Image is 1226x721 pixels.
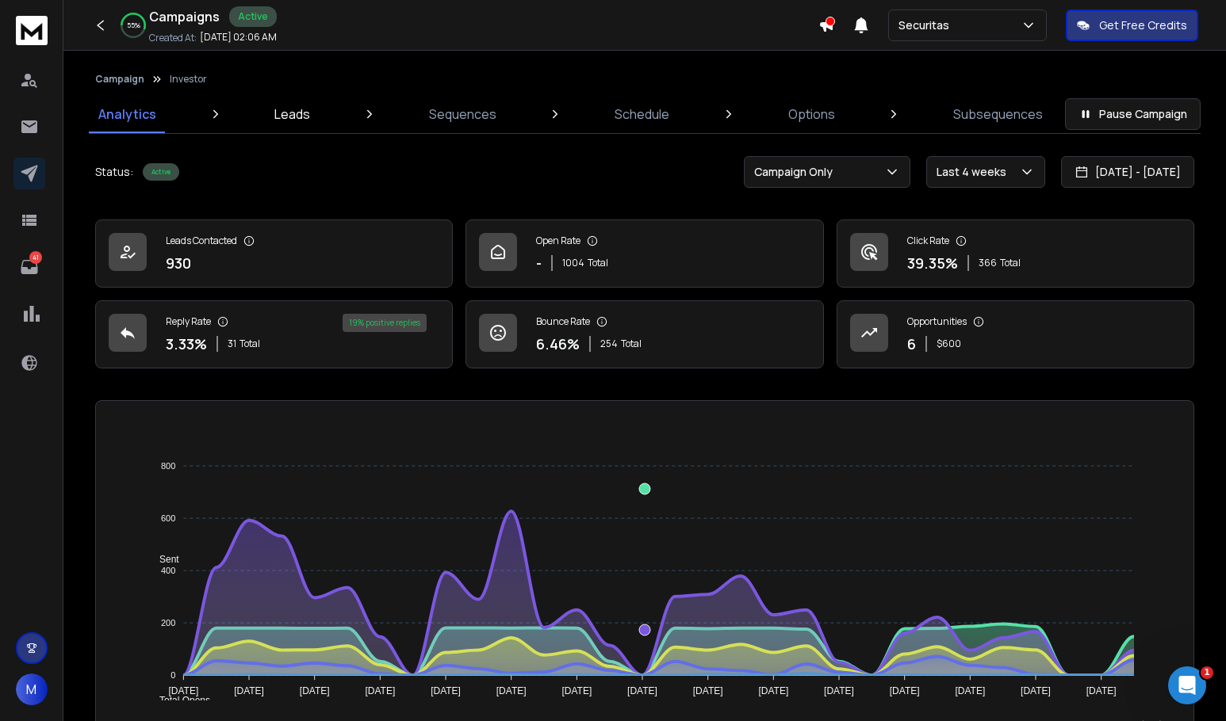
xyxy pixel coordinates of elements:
[420,95,506,133] a: Sequences
[431,685,461,696] tspan: [DATE]
[907,235,949,247] p: Click Rate
[229,6,277,27] div: Active
[161,618,175,628] tspan: 200
[562,257,584,269] span: 1004
[95,219,453,288] a: Leads Contacted930
[170,73,207,86] p: Investor
[29,251,42,264] p: 41
[429,105,496,124] p: Sequences
[149,32,197,44] p: Created At:
[1086,685,1117,696] tspan: [DATE]
[496,685,527,696] tspan: [DATE]
[953,105,1043,124] p: Subsequences
[627,685,657,696] tspan: [DATE]
[824,685,854,696] tspan: [DATE]
[588,257,608,269] span: Total
[16,673,48,705] button: M
[605,95,679,133] a: Schedule
[898,17,956,33] p: Securitas
[693,685,723,696] tspan: [DATE]
[166,235,237,247] p: Leads Contacted
[300,685,330,696] tspan: [DATE]
[149,7,220,26] h1: Campaigns
[143,163,179,181] div: Active
[265,95,320,133] a: Leads
[788,105,835,124] p: Options
[837,300,1194,368] a: Opportunities6$600
[95,300,453,368] a: Reply Rate3.33%31Total19% positive replies
[148,695,210,706] span: Total Opens
[779,95,845,133] a: Options
[161,566,175,575] tspan: 400
[907,315,967,328] p: Opportunities
[98,105,156,124] p: Analytics
[16,16,48,45] img: logo
[1061,156,1194,188] button: [DATE] - [DATE]
[161,513,175,523] tspan: 600
[166,252,191,274] p: 930
[561,685,592,696] tspan: [DATE]
[166,333,207,355] p: 3.33 %
[168,685,198,696] tspan: [DATE]
[95,164,133,180] p: Status:
[615,105,669,124] p: Schedule
[758,685,788,696] tspan: [DATE]
[13,251,45,283] a: 41
[234,685,264,696] tspan: [DATE]
[465,219,823,288] a: Open Rate-1004Total
[536,315,590,328] p: Bounce Rate
[161,461,175,471] tspan: 800
[600,338,618,350] span: 254
[239,338,260,350] span: Total
[89,95,166,133] a: Analytics
[536,235,580,247] p: Open Rate
[365,685,395,696] tspan: [DATE]
[979,257,997,269] span: 366
[1065,98,1201,130] button: Pause Campaign
[536,333,580,355] p: 6.46 %
[166,315,211,328] p: Reply Rate
[944,95,1052,133] a: Subsequences
[907,333,916,355] p: 6
[1201,666,1213,679] span: 1
[343,314,427,332] div: 19 % positive replies
[837,219,1194,288] a: Click Rate39.35%366Total
[95,73,144,86] button: Campaign
[1021,685,1051,696] tspan: [DATE]
[1000,257,1021,269] span: Total
[127,21,140,30] p: 55 %
[937,164,1013,180] p: Last 4 weeks
[754,164,839,180] p: Campaign Only
[536,252,542,274] p: -
[1066,10,1198,41] button: Get Free Credits
[937,338,961,350] p: $ 600
[200,31,277,44] p: [DATE] 02:06 AM
[1168,666,1206,704] iframe: Intercom live chat
[465,300,823,368] a: Bounce Rate6.46%254Total
[148,554,179,565] span: Sent
[1099,17,1187,33] p: Get Free Credits
[907,252,958,274] p: 39.35 %
[955,685,985,696] tspan: [DATE]
[890,685,920,696] tspan: [DATE]
[621,338,642,350] span: Total
[170,670,175,680] tspan: 0
[274,105,310,124] p: Leads
[228,338,236,350] span: 31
